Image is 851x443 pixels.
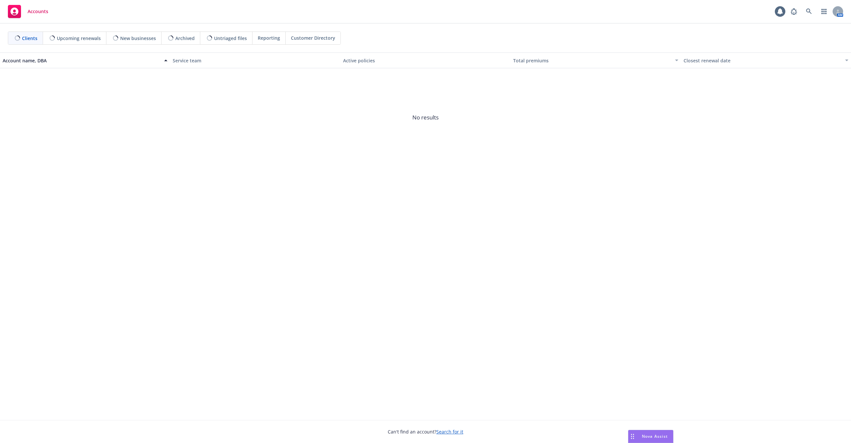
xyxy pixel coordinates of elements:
[787,5,800,18] a: Report a Bug
[681,53,851,68] button: Closest renewal date
[3,57,160,64] div: Account name, DBA
[513,57,671,64] div: Total premiums
[258,34,280,41] span: Reporting
[628,430,673,443] button: Nova Assist
[388,428,463,435] span: Can't find an account?
[343,57,508,64] div: Active policies
[214,35,247,42] span: Untriaged files
[28,9,48,14] span: Accounts
[511,53,681,68] button: Total premiums
[175,35,195,42] span: Archived
[291,34,335,41] span: Customer Directory
[628,430,637,443] div: Drag to move
[5,2,51,21] a: Accounts
[173,57,338,64] div: Service team
[22,35,37,42] span: Clients
[802,5,816,18] a: Search
[684,57,841,64] div: Closest renewal date
[340,53,511,68] button: Active policies
[436,429,463,435] a: Search for it
[818,5,831,18] a: Switch app
[170,53,340,68] button: Service team
[57,35,101,42] span: Upcoming renewals
[642,433,668,439] span: Nova Assist
[120,35,156,42] span: New businesses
